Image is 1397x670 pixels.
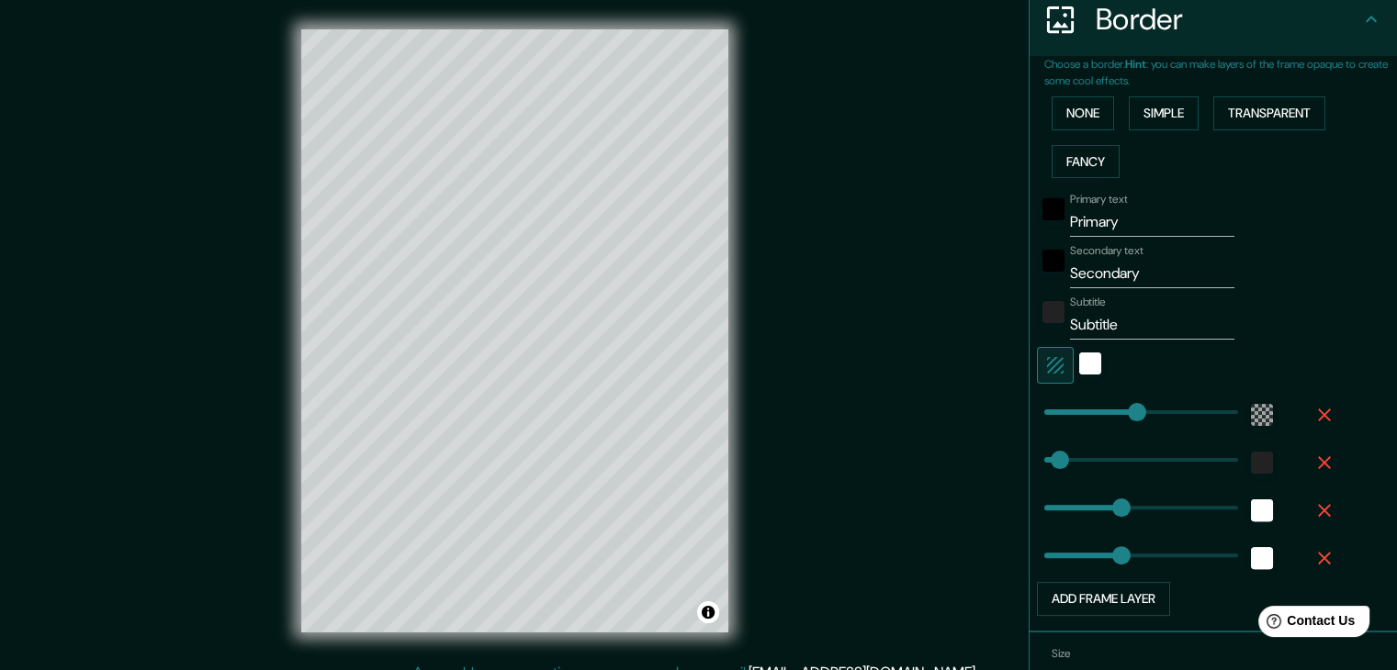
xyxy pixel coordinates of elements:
[1251,404,1273,426] button: color-55555544
[1129,96,1199,130] button: Simple
[1052,645,1071,661] label: Size
[1052,96,1114,130] button: None
[1052,145,1120,179] button: Fancy
[1096,1,1360,38] h4: Border
[1042,198,1065,220] button: black
[1070,243,1144,259] label: Secondary text
[1213,96,1325,130] button: Transparent
[1079,352,1101,374] button: white
[1234,598,1377,650] iframe: Help widget launcher
[1044,56,1397,89] p: Choose a border. : you can make layers of the frame opaque to create some cool effects.
[1251,547,1273,569] button: white
[1070,192,1127,207] label: Primary text
[697,601,719,623] button: Toggle attribution
[1251,452,1273,474] button: color-222222
[1070,295,1106,310] label: Subtitle
[1042,250,1065,272] button: black
[1042,301,1065,323] button: color-222222
[1037,582,1170,616] button: Add frame layer
[1251,499,1273,521] button: white
[1125,57,1146,72] b: Hint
